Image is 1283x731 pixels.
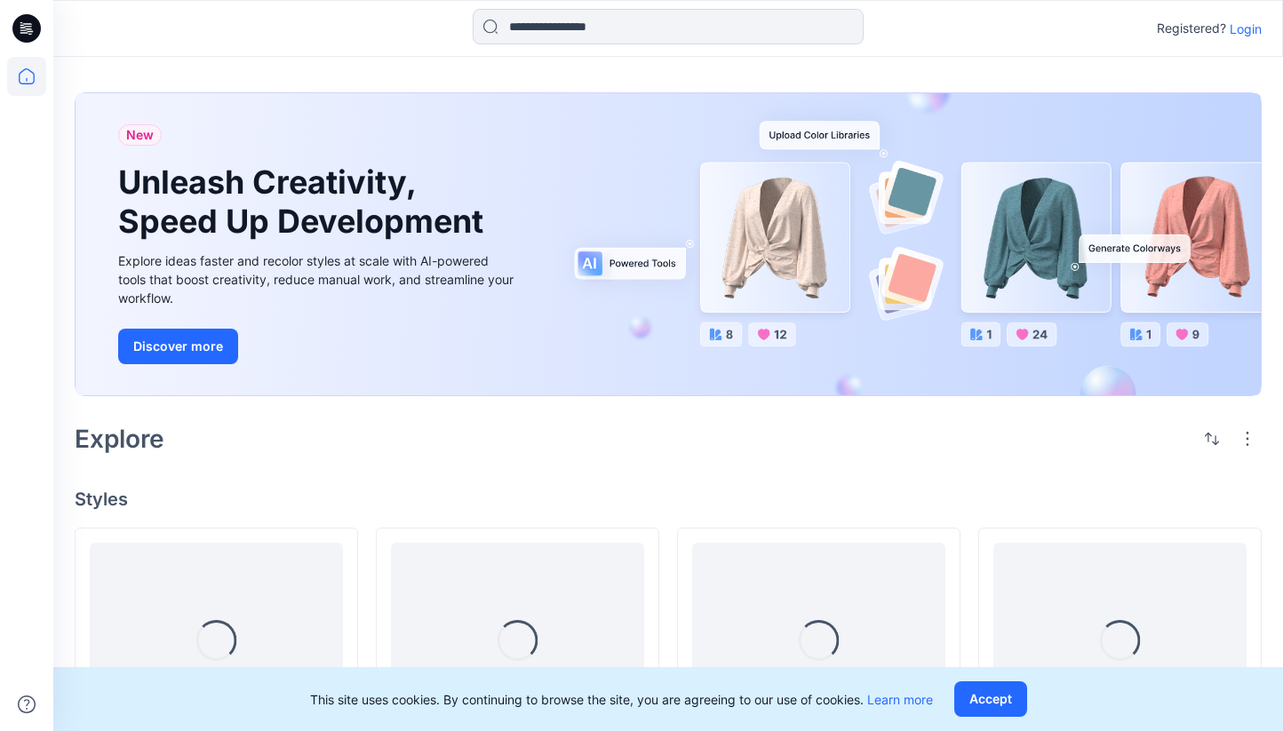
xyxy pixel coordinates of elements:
a: Learn more [867,692,933,707]
button: Accept [954,681,1027,717]
button: Discover more [118,329,238,364]
h4: Styles [75,489,1262,510]
div: Explore ideas faster and recolor styles at scale with AI-powered tools that boost creativity, red... [118,251,518,307]
p: Login [1230,20,1262,38]
p: This site uses cookies. By continuing to browse the site, you are agreeing to our use of cookies. [310,690,933,709]
a: Discover more [118,329,518,364]
h1: Unleash Creativity, Speed Up Development [118,163,491,240]
p: Registered? [1157,18,1226,39]
span: New [126,124,154,146]
h2: Explore [75,425,164,453]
